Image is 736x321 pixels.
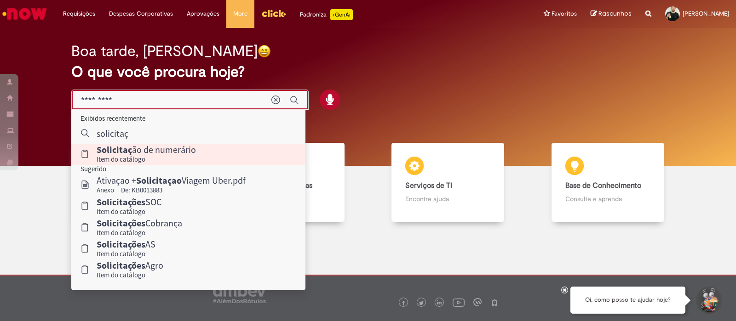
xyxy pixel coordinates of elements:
h2: O que você procura hoje? [71,64,665,80]
div: Oi, como posso te ajudar hoje? [570,287,685,314]
img: logo_footer_linkedin.png [437,300,442,306]
img: logo_footer_twitter.png [419,301,424,305]
a: Serviços de TI Encontre ajuda [368,143,528,222]
img: logo_footer_ambev_rotulo_gray.png [213,285,266,303]
span: Despesas Corporativas [109,9,173,18]
div: Padroniza [300,9,353,20]
b: Serviços de TI [405,181,452,190]
a: Rascunhos [591,10,632,18]
img: click_logo_yellow_360x200.png [261,6,286,20]
button: Iniciar Conversa de Suporte [695,287,722,314]
img: logo_footer_naosei.png [490,298,499,306]
span: More [233,9,247,18]
img: ServiceNow [1,5,48,23]
span: Requisições [63,9,95,18]
span: Aprovações [187,9,219,18]
a: Base de Conhecimento Consulte e aprenda [528,143,688,222]
b: Base de Conhecimento [565,181,641,190]
span: Favoritos [552,9,577,18]
p: +GenAi [330,9,353,20]
img: logo_footer_workplace.png [473,298,482,306]
b: Catálogo de Ofertas [246,181,312,190]
span: [PERSON_NAME] [683,10,729,17]
h2: Boa tarde, [PERSON_NAME] [71,43,258,59]
p: Consulte e aprenda [565,194,650,203]
img: logo_footer_facebook.png [401,301,406,305]
img: happy-face.png [258,45,271,58]
img: logo_footer_youtube.png [453,296,465,308]
p: Encontre ajuda [405,194,490,203]
a: Tirar dúvidas Tirar dúvidas com Lupi Assist e Gen Ai [48,143,208,222]
span: Rascunhos [598,9,632,18]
